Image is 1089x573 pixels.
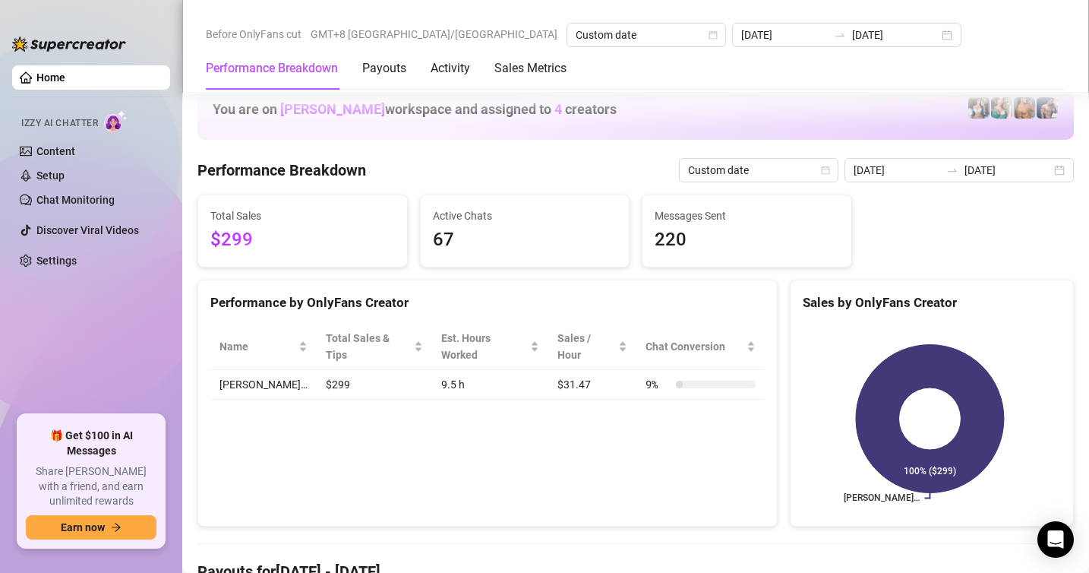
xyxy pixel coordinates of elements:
[213,101,617,118] h1: You are on workspace and assigned to creators
[21,116,98,131] span: Izzy AI Chatter
[655,207,839,224] span: Messages Sent
[210,370,317,400] td: [PERSON_NAME]…
[554,101,562,117] span: 4
[36,255,77,267] a: Settings
[1014,97,1035,119] img: JG
[61,521,105,533] span: Earn now
[968,97,990,119] img: Katy
[1037,521,1074,558] div: Open Intercom Messenger
[280,101,385,117] span: [PERSON_NAME]
[834,29,846,41] span: swap-right
[362,59,406,78] div: Payouts
[431,59,470,78] div: Activity
[210,207,395,224] span: Total Sales
[834,29,846,41] span: to
[206,59,338,78] div: Performance Breakdown
[36,71,65,84] a: Home
[655,226,839,255] span: 220
[688,159,829,182] span: Custom date
[557,330,615,363] span: Sales / Hour
[844,493,920,504] text: [PERSON_NAME]…
[219,338,295,355] span: Name
[210,324,317,370] th: Name
[741,27,828,43] input: Start date
[12,36,126,52] img: logo-BBDzfeDw.svg
[26,464,156,509] span: Share [PERSON_NAME] with a friend, and earn unlimited rewards
[433,226,617,255] span: 67
[646,338,743,355] span: Chat Conversion
[36,224,139,236] a: Discover Viral Videos
[576,24,717,46] span: Custom date
[646,376,670,393] span: 9 %
[197,160,366,181] h4: Performance Breakdown
[803,293,1061,313] div: Sales by OnlyFans Creator
[111,522,122,533] span: arrow-right
[854,162,940,179] input: Start date
[946,164,958,176] span: to
[946,164,958,176] span: swap-right
[548,324,636,370] th: Sales / Hour
[441,330,527,363] div: Est. Hours Worked
[1037,97,1058,119] img: Axel
[36,145,75,157] a: Content
[852,27,939,43] input: End date
[821,166,830,175] span: calendar
[964,162,1051,179] input: End date
[991,97,1012,119] img: Zaddy
[636,324,765,370] th: Chat Conversion
[36,194,115,206] a: Chat Monitoring
[548,370,636,400] td: $31.47
[206,23,301,46] span: Before OnlyFans cut
[26,515,156,540] button: Earn nowarrow-right
[326,330,411,363] span: Total Sales & Tips
[433,207,617,224] span: Active Chats
[432,370,548,400] td: 9.5 h
[210,226,395,255] span: $299
[317,370,432,400] td: $299
[311,23,557,46] span: GMT+8 [GEOGRAPHIC_DATA]/[GEOGRAPHIC_DATA]
[104,110,128,132] img: AI Chatter
[26,429,156,458] span: 🎁 Get $100 in AI Messages
[317,324,432,370] th: Total Sales & Tips
[210,293,765,313] div: Performance by OnlyFans Creator
[709,30,718,40] span: calendar
[36,169,65,182] a: Setup
[494,59,567,78] div: Sales Metrics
